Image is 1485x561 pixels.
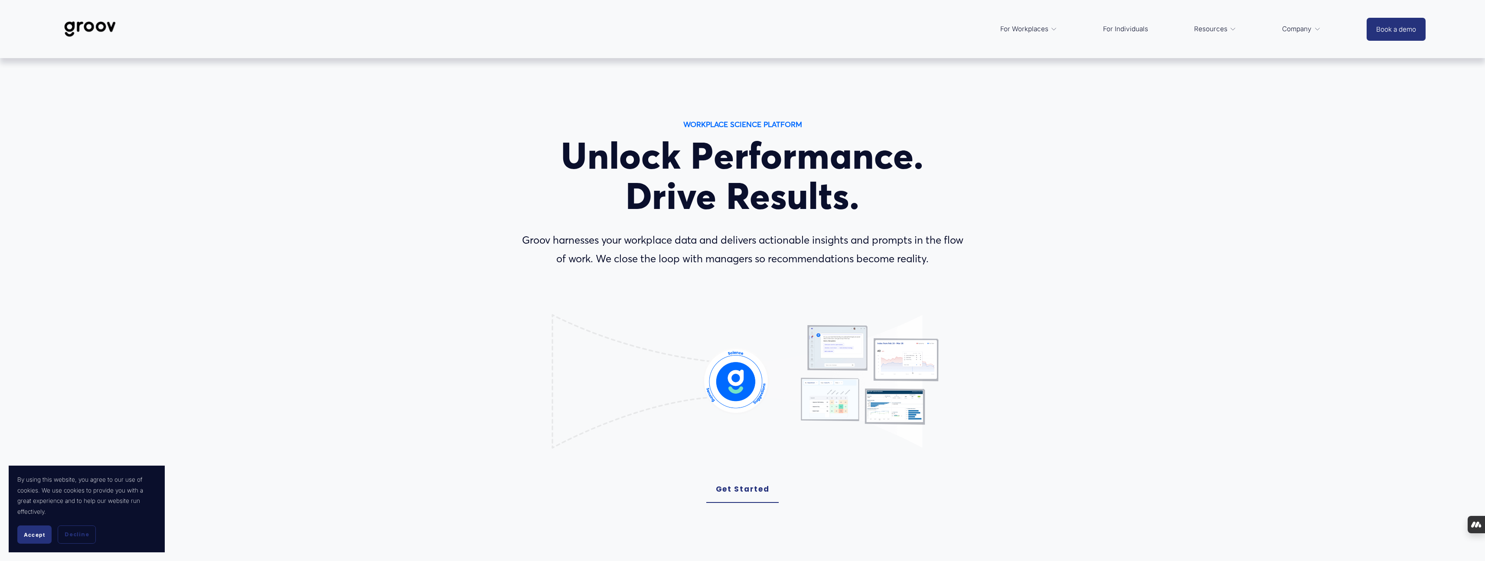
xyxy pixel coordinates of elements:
span: Decline [65,531,89,538]
a: Book a demo [1367,18,1426,41]
a: folder dropdown [1190,19,1241,39]
h1: Unlock Performance. Drive Results. [516,136,969,216]
span: Company [1282,23,1312,35]
p: Groov harnesses your workplace data and delivers actionable insights and prompts in the flow of w... [516,231,969,268]
button: Decline [58,525,96,544]
a: Get Started [706,476,779,503]
button: Accept [17,525,52,544]
strong: WORKPLACE SCIENCE PLATFORM [683,120,802,129]
section: Cookie banner [9,466,165,552]
a: folder dropdown [1278,19,1325,39]
span: Accept [24,532,45,538]
a: folder dropdown [996,19,1062,39]
p: By using this website, you agree to our use of cookies. We use cookies to provide you with a grea... [17,474,156,517]
span: Resources [1194,23,1227,35]
span: For Workplaces [1000,23,1048,35]
a: For Individuals [1099,19,1152,39]
img: Groov | Workplace Science Platform | Unlock Performance | Drive Results [59,15,121,43]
